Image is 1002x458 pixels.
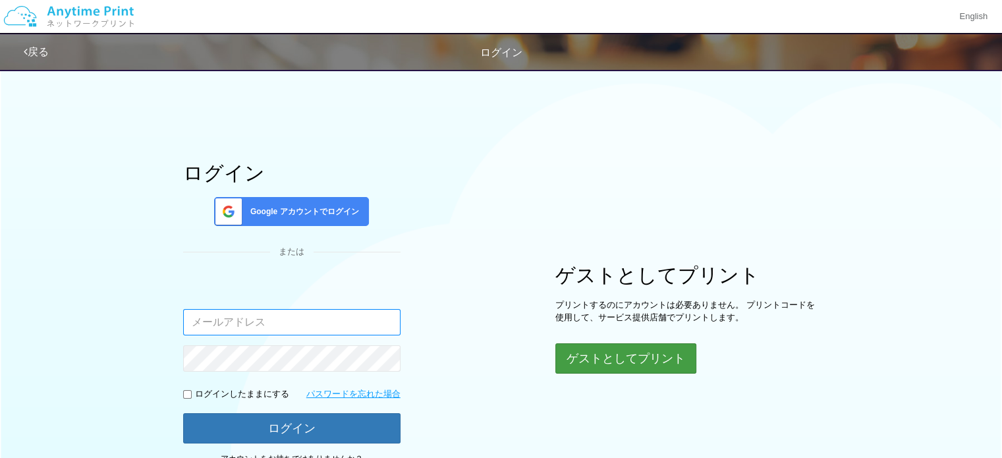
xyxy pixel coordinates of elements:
[555,264,819,286] h1: ゲストとしてプリント
[183,162,401,184] h1: ログイン
[24,46,49,57] a: 戻る
[245,206,359,217] span: Google アカウントでログイン
[195,388,289,401] p: ログインしたままにする
[555,299,819,324] p: プリントするのにアカウントは必要ありません。 プリントコードを使用して、サービス提供店舗でプリントします。
[183,309,401,335] input: メールアドレス
[480,47,522,58] span: ログイン
[555,343,696,374] button: ゲストとしてプリント
[183,413,401,444] button: ログイン
[306,388,401,401] a: パスワードを忘れた場合
[183,246,401,258] div: または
